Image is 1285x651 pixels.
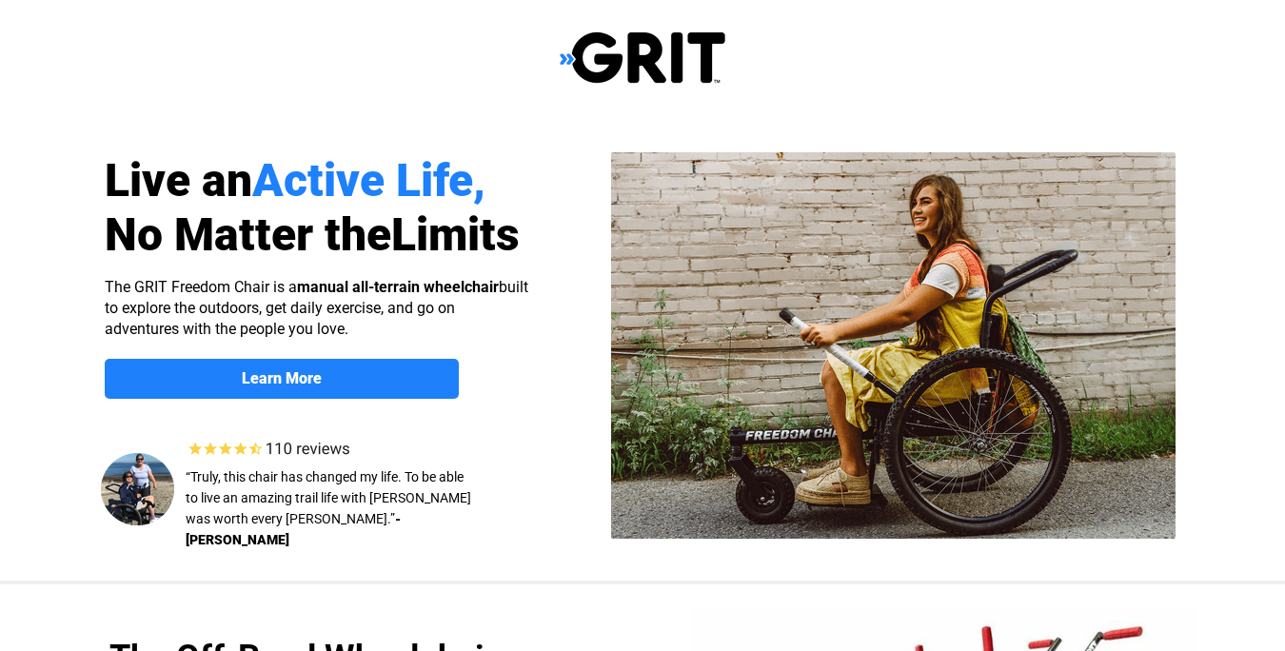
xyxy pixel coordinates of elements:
[105,278,528,338] span: The GRIT Freedom Chair is a built to explore the outdoors, get daily exercise, and go on adventur...
[297,278,499,296] strong: manual all-terrain wheelchair
[186,469,471,526] span: “Truly, this chair has changed my life. To be able to live an amazing trail life with [PERSON_NAM...
[391,207,520,262] span: Limits
[105,207,391,262] span: No Matter the
[252,153,485,207] span: Active Life,
[105,153,252,207] span: Live an
[105,359,459,399] a: Learn More
[242,369,322,387] strong: Learn More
